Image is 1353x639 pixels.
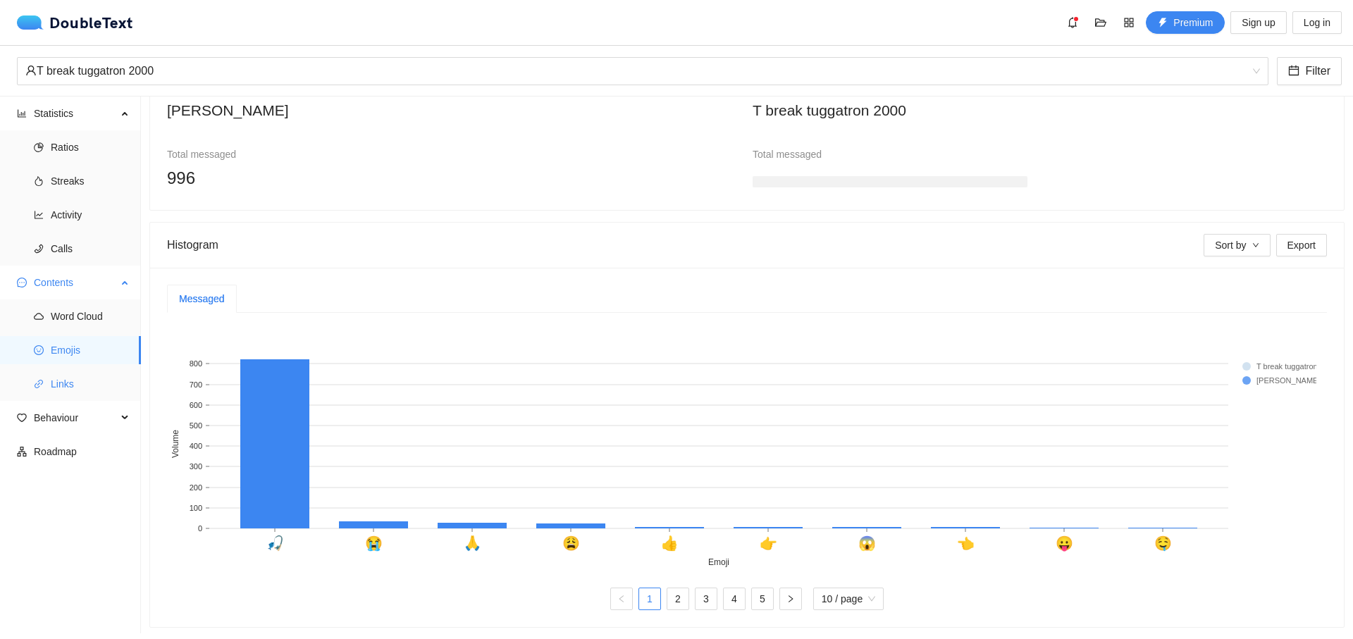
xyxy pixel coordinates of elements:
button: calendarFilter [1277,57,1342,85]
span: Filter [1305,62,1330,80]
a: 3 [696,588,717,609]
span: Ratios [51,133,130,161]
span: Emojis [51,336,130,364]
text: 😛 [1056,535,1073,552]
button: appstore [1118,11,1140,34]
text: 800 [190,359,202,368]
span: link [34,379,44,389]
text: 😭 [365,535,383,552]
text: 400 [190,442,202,450]
span: Premium [1173,15,1213,30]
span: line-chart [34,210,44,220]
text: 🤤 [1154,535,1172,552]
span: appstore [1118,17,1139,28]
span: smile [34,345,44,355]
div: Histogram [167,225,1204,265]
button: Sign up [1230,11,1286,34]
div: Total messaged [753,147,1027,162]
span: T break tuggatron 2000 [25,58,1260,85]
li: 2 [667,588,689,610]
button: thunderboltPremium [1146,11,1225,34]
span: Streaks [51,167,130,195]
text: 👉 [760,535,777,552]
a: 2 [667,588,688,609]
text: 👈 [957,535,975,552]
span: Behaviour [34,404,117,432]
span: Statistics [34,99,117,128]
span: Export [1287,237,1316,253]
div: Page Size [813,588,884,610]
li: Next Page [779,588,802,610]
span: pie-chart [34,142,44,152]
h2: T break tuggatron 2000 [753,99,1327,122]
button: bell [1061,11,1084,34]
span: 10 / page [822,588,875,609]
a: 5 [752,588,773,609]
text: 🎣 [266,535,284,552]
text: 🙏 [464,535,481,552]
span: Roadmap [34,438,130,466]
li: 1 [638,588,661,610]
span: right [786,595,795,603]
span: bar-chart [17,108,27,118]
button: left [610,588,633,610]
span: folder-open [1090,17,1111,28]
span: phone [34,244,44,254]
text: 200 [190,483,202,492]
span: Calls [51,235,130,263]
li: 3 [695,588,717,610]
text: 😩 [562,535,580,552]
a: 1 [639,588,660,609]
span: Links [51,370,130,398]
span: apartment [17,447,27,457]
button: Log in [1292,11,1342,34]
span: 996 [167,168,195,187]
div: T break tuggatron 2000 [25,58,1247,85]
span: Sort by [1215,237,1246,253]
span: left [617,595,626,603]
a: 4 [724,588,745,609]
span: Word Cloud [51,302,130,330]
button: Sort bydown [1204,234,1270,256]
text: 😱 [858,535,876,552]
li: 5 [751,588,774,610]
div: Total messaged [167,147,442,162]
text: 500 [190,421,202,430]
text: 100 [190,504,202,512]
span: Log in [1304,15,1330,30]
span: heart [17,413,27,423]
text: 700 [190,380,202,389]
text: 👍 [661,535,679,552]
span: bell [1062,17,1083,28]
li: Previous Page [610,588,633,610]
button: folder-open [1089,11,1112,34]
img: logo [17,15,49,30]
h2: [PERSON_NAME] [167,99,741,122]
span: cloud [34,311,44,321]
text: Emoji [708,557,729,567]
span: Sign up [1242,15,1275,30]
li: 4 [723,588,746,610]
span: calendar [1288,65,1299,78]
a: logoDoubleText [17,15,133,30]
text: 0 [198,524,202,533]
div: DoubleText [17,15,133,30]
span: fire [34,176,44,186]
span: message [17,278,27,287]
div: Messaged [179,291,225,306]
span: Contents [34,268,117,297]
span: thunderbolt [1158,18,1168,29]
button: right [779,588,802,610]
text: 300 [190,462,202,471]
button: Export [1276,234,1327,256]
span: down [1252,242,1259,250]
text: Volume [171,430,180,458]
span: Activity [51,201,130,229]
text: 600 [190,401,202,409]
span: user [25,65,37,76]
